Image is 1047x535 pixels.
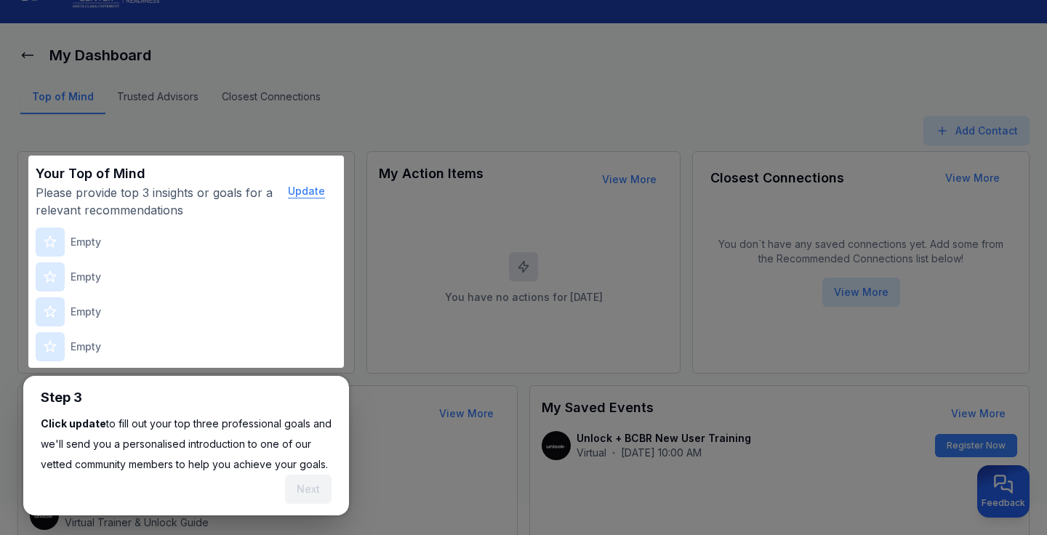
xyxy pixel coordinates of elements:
[41,387,82,408] h4: Step 3
[428,399,505,428] button: View More
[822,278,900,307] button: View More
[49,45,151,65] h1: My Dashboard
[710,168,844,188] h3: Closest Connections
[935,434,1017,457] button: Register Now
[577,446,606,460] p: Virtual
[977,465,1030,518] button: Provide feedback
[542,398,654,430] h3: My Saved Events
[276,177,337,206] button: Update
[36,184,273,219] p: Please provide top 3 insights or goals for a relevant recommendations
[951,407,1006,419] a: View More
[590,165,668,194] button: View More
[105,89,210,114] a: Trusted Advisors
[20,89,105,114] a: Top of Mind
[445,290,603,305] p: You have no actions for [DATE]
[939,399,1017,428] button: View More
[577,431,929,446] p: Unlock + BCBR New User Training
[71,339,101,354] p: Empty
[542,431,571,460] img: contact-avatar
[210,89,332,114] a: Closest Connections
[379,164,484,196] h3: My Action Items
[41,417,106,430] b: Click update
[36,164,273,184] h3: Your Top of Mind
[934,164,1011,193] button: View More
[41,414,332,475] p: to fill out your top three professional goals and we'll send you a personalised introduction to o...
[710,237,1011,266] p: You don`t have any saved connections yet. Add some from the Recommended Connections list below!
[30,501,59,530] img: contact-avatar
[621,446,702,460] p: [DATE] 10:00 AM
[71,235,101,249] p: Empty
[982,497,1025,509] span: Feedback
[923,116,1030,145] button: Add Contact
[71,270,101,284] p: Empty
[71,305,101,319] p: Empty
[65,515,209,530] p: Virtual Trainer & Unlock Guide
